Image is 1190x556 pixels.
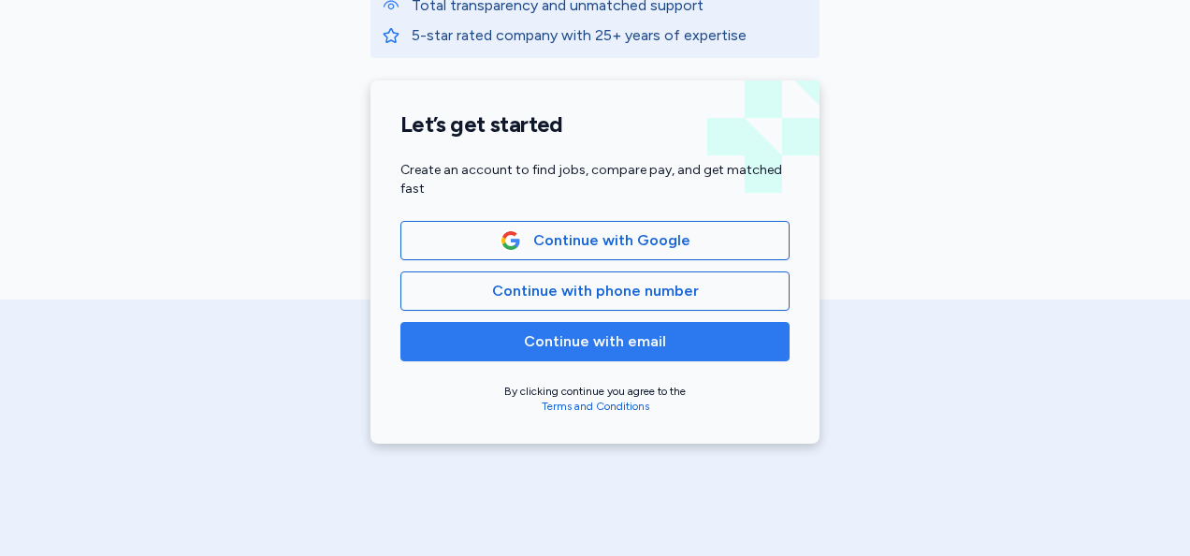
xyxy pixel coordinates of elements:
button: Continue with phone number [400,271,790,311]
h1: Let’s get started [400,110,790,139]
p: 5-star rated company with 25+ years of expertise [412,24,808,47]
span: Continue with phone number [492,280,699,302]
div: Create an account to find jobs, compare pay, and get matched fast [400,161,790,198]
button: Continue with email [400,322,790,361]
span: Continue with email [524,330,666,353]
a: Terms and Conditions [542,400,649,413]
span: Continue with Google [533,229,690,252]
img: Google Logo [501,230,521,251]
div: By clicking continue you agree to the [400,384,790,414]
button: Google LogoContinue with Google [400,221,790,260]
